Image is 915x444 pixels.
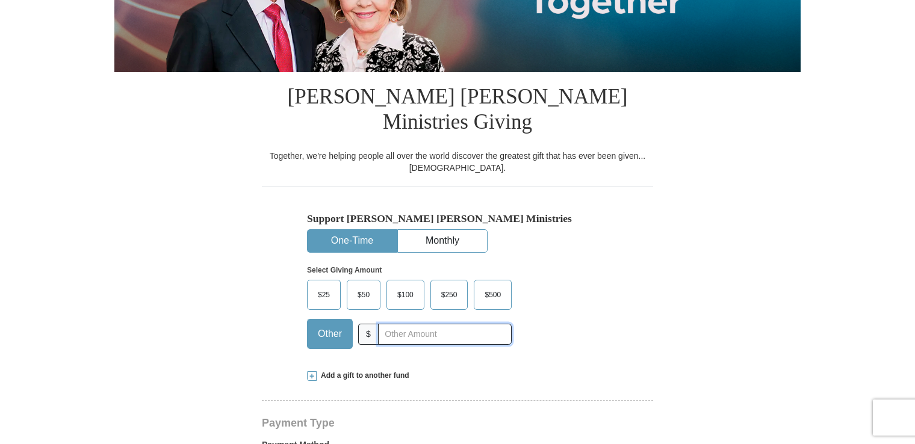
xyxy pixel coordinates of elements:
[352,286,376,304] span: $50
[398,230,487,252] button: Monthly
[479,286,507,304] span: $500
[358,324,379,345] span: $
[308,230,397,252] button: One-Time
[378,324,512,345] input: Other Amount
[262,418,653,428] h4: Payment Type
[307,212,608,225] h5: Support [PERSON_NAME] [PERSON_NAME] Ministries
[312,286,336,304] span: $25
[435,286,464,304] span: $250
[317,371,409,381] span: Add a gift to another fund
[307,266,382,274] strong: Select Giving Amount
[262,72,653,150] h1: [PERSON_NAME] [PERSON_NAME] Ministries Giving
[262,150,653,174] div: Together, we're helping people all over the world discover the greatest gift that has ever been g...
[312,325,348,343] span: Other
[391,286,420,304] span: $100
